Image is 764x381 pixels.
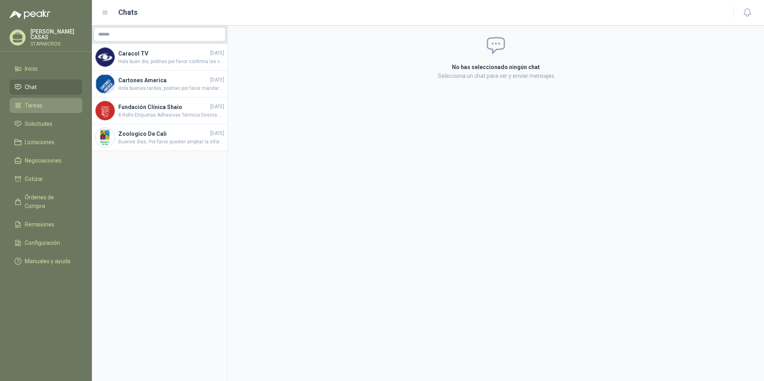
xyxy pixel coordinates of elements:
a: Inicio [10,61,82,76]
a: Company LogoZoologico De Cali[DATE]Buenos dias, Por favor pueden ampliar la informacion del tipo,... [92,124,227,151]
h4: Zoologico De Cali [118,129,209,138]
a: Órdenes de Compra [10,190,82,214]
a: Manuales y ayuda [10,254,82,269]
span: Solicitudes [25,119,52,128]
span: Manuales y ayuda [25,257,70,266]
span: [DATE] [210,50,224,57]
a: Solicitudes [10,116,82,131]
p: Selecciona un chat para ver y enviar mensajes [356,71,635,80]
h1: Chats [118,7,137,18]
span: Chat [25,83,37,91]
img: Logo peakr [10,10,50,19]
a: Negociaciones [10,153,82,168]
a: Company LogoCaracol TV[DATE]Hola buen dia, podrias por favor confirma las cantidades, quedo atenta [92,44,227,71]
span: Órdenes de Compra [25,193,75,210]
span: Cotizar [25,175,43,183]
span: Negociaciones [25,156,62,165]
img: Company Logo [95,101,115,120]
h2: No has seleccionado ningún chat [356,63,635,71]
span: Inicio [25,64,38,73]
span: Hola buen dia, podrias por favor confirma las cantidades, quedo atenta [118,58,224,65]
span: Configuración [25,238,60,247]
a: Remisiones [10,217,82,232]
span: [DATE] [210,130,224,137]
a: Configuración [10,235,82,250]
h4: Cartones America [118,76,209,85]
span: Licitaciones [25,138,54,147]
h4: Caracol TV [118,49,209,58]
a: Licitaciones [10,135,82,150]
a: Cotizar [10,171,82,187]
p: [PERSON_NAME] CASAS [30,29,82,40]
h4: Fundación Clínica Shaio [118,103,209,111]
img: Company Logo [95,128,115,147]
span: Remisiones [25,220,54,229]
img: Company Logo [95,48,115,67]
span: [DATE] [210,76,224,84]
a: Company LogoFundación Clínica Shaio[DATE]8 Rollo Etiquetas Adhesivas Térmica Directa 50x30mm X100... [92,97,227,124]
span: Tareas [25,101,42,110]
p: STARMICROS [30,42,82,46]
a: Tareas [10,98,82,113]
a: Chat [10,79,82,95]
a: Company LogoCartones America[DATE]Hola buenas tardes, podrían por favor mandar especificaciones o... [92,71,227,97]
span: 8 Rollo Etiquetas Adhesivas Térmica Directa 50x30mm X1000 Blancas ? o X 500 unidades Blancas, dep... [118,111,224,119]
span: Buenos dias, Por favor pueden ampliar la informacion del tipo, marca, frecuencia del radio a comp... [118,138,224,146]
img: Company Logo [95,74,115,93]
span: [DATE] [210,103,224,111]
span: Hola buenas tardes, podrían por favor mandar especificaciones o imágenes del productor para poder... [118,85,224,92]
